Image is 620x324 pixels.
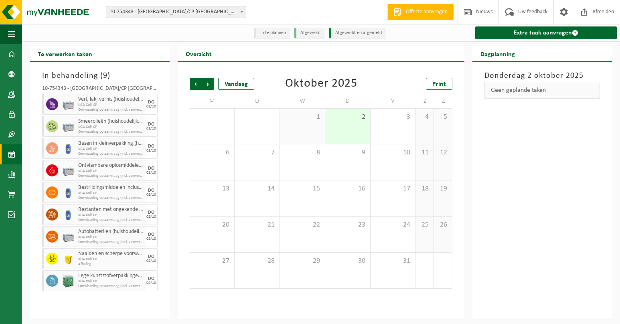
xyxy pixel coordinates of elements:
[194,148,231,157] span: 6
[284,184,321,193] span: 15
[419,148,430,157] span: 11
[438,148,448,157] span: 12
[438,113,448,121] span: 5
[146,215,156,219] div: 02/10
[280,94,325,108] td: W
[146,171,156,175] div: 02/10
[146,149,156,153] div: 02/10
[432,81,446,87] span: Print
[146,281,156,285] div: 02/10
[146,127,156,131] div: 02/10
[78,279,144,284] span: KGA Colli CP
[78,196,144,200] span: Omwisseling op aanvraag (incl. verwerking)
[404,8,450,16] span: Offerte aanvragen
[329,113,366,121] span: 2
[78,130,144,134] span: Omwisseling op aanvraag (incl. verwerking)
[106,6,246,18] span: 10-754343 - MIWA/CP NIEUWKERKEN-WAAS - NIEUWKERKEN-WAAS
[475,26,617,39] a: Extra taak aanvragen
[194,221,231,229] span: 20
[62,209,74,221] img: PB-OT-0120-HPE-00-02
[329,28,386,38] li: Afgewerkt en afgemeld
[78,191,144,196] span: KGA Colli CP
[484,82,600,99] div: Geen geplande taken
[78,184,144,191] span: Bestrijdingsmiddelen inclusief schimmelwerende beschermingsmiddelen (huishoudelijk)
[78,118,144,125] span: Smeerolieën (huishoudelijk, kleinverpakking)
[375,221,411,229] span: 24
[146,237,156,241] div: 02/10
[434,94,452,108] td: Z
[78,125,144,130] span: KGA Colli CP
[419,184,430,193] span: 18
[146,105,156,109] div: 02/10
[178,46,220,61] h2: Overzicht
[78,262,144,267] span: Afhaling
[62,164,74,176] img: PB-LB-0680-HPE-GY-11
[62,274,74,288] img: PB-HB-1400-HPE-GN-11
[30,46,100,61] h2: Te verwerken taken
[148,122,154,127] div: DO
[148,166,154,171] div: DO
[254,28,290,38] li: In te plannen
[78,257,144,262] span: KGA Colli CP
[78,140,144,147] span: Basen in kleinverpakking (huishoudelijk)
[419,113,430,121] span: 4
[148,232,154,237] div: DO
[78,251,144,257] span: Naalden en scherpe voorwerpen (huishoudelijk)
[329,148,366,157] span: 9
[284,221,321,229] span: 22
[194,257,231,265] span: 27
[62,142,74,154] img: PB-OT-0120-HPE-00-02
[78,103,144,107] span: KGA Colli CP
[190,94,235,108] td: M
[148,100,154,105] div: DO
[103,72,107,80] span: 9
[62,120,74,132] img: PB-LB-0680-HPE-GY-11
[329,184,366,193] span: 16
[294,28,325,38] li: Afgewerkt
[148,254,154,259] div: DO
[42,86,158,94] div: 10-754343 - [GEOGRAPHIC_DATA]/CP [GEOGRAPHIC_DATA]-[GEOGRAPHIC_DATA] - [GEOGRAPHIC_DATA]-[GEOGRAP...
[62,253,74,265] img: LP-SB-00050-HPE-22
[329,257,366,265] span: 30
[78,235,144,240] span: KGA Colli CP
[190,78,202,90] span: Vorige
[78,218,144,223] span: Omwisseling op aanvraag (incl. verwerking)
[78,174,144,178] span: Omwisseling op aanvraag (incl. verwerking)
[438,221,448,229] span: 26
[62,186,74,198] img: PB-OT-0120-HPE-00-02
[202,78,214,90] span: Volgende
[375,257,411,265] span: 31
[329,221,366,229] span: 23
[62,98,74,110] img: PB-LB-0680-HPE-GY-11
[375,113,411,121] span: 3
[325,94,371,108] td: D
[284,257,321,265] span: 29
[239,184,276,193] span: 14
[78,213,144,218] span: KGA Colli CP
[78,169,144,174] span: KGA Colli CP
[484,70,600,82] h3: Donderdag 2 oktober 2025
[78,284,144,289] span: Omwisseling op aanvraag (incl. verwerking)
[78,207,144,213] span: Restanten met ongekende samenstelling (huishoudelijk)
[285,78,357,90] div: Oktober 2025
[218,78,254,90] div: Vandaag
[148,210,154,215] div: DO
[235,94,280,108] td: D
[438,184,448,193] span: 19
[42,70,158,82] h3: In behandeling ( )
[371,94,416,108] td: V
[146,193,156,197] div: 02/10
[375,148,411,157] span: 10
[78,229,144,235] span: Autobatterijen (huishoudelijk)
[419,221,430,229] span: 25
[148,276,154,281] div: DO
[146,259,156,263] div: 02/10
[426,78,452,90] a: Print
[78,240,144,245] span: Omwisseling op aanvraag (incl. verwerking)
[194,184,231,193] span: 13
[78,162,144,169] span: Ontvlambare oplosmiddelen (huishoudelijk)
[148,188,154,193] div: DO
[239,257,276,265] span: 28
[78,147,144,152] span: KGA Colli CP
[239,221,276,229] span: 21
